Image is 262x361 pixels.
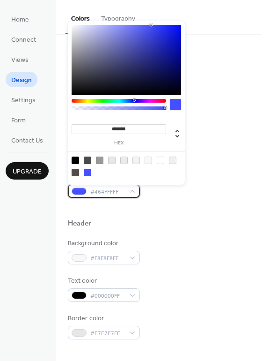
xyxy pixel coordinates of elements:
[6,162,49,180] button: Upgrade
[6,112,31,128] a: Form
[11,75,32,85] span: Design
[6,72,37,87] a: Design
[11,136,43,146] span: Contact Us
[90,291,125,301] span: #000000FF
[6,11,35,27] a: Home
[11,96,36,105] span: Settings
[13,167,42,177] span: Upgrade
[120,157,128,164] div: rgb(235, 235, 235)
[84,169,91,176] div: rgb(70, 79, 255)
[11,35,36,45] span: Connect
[6,132,49,148] a: Contact Us
[72,157,79,164] div: rgb(0, 0, 0)
[68,219,92,229] div: Header
[90,329,125,338] span: #E7E7E7FF
[108,157,116,164] div: rgb(231, 231, 231)
[90,187,125,197] span: #464FFFFF
[6,52,34,67] a: Views
[6,92,41,107] a: Settings
[11,55,29,65] span: Views
[169,157,176,164] div: rgba(232, 230, 230, 0.6)
[84,157,91,164] div: rgb(74, 74, 74)
[68,276,138,286] div: Text color
[132,157,140,164] div: rgb(243, 243, 243)
[90,254,125,263] span: #F8F8F8FF
[68,239,138,248] div: Background color
[96,157,103,164] div: rgb(153, 153, 153)
[72,141,166,146] label: hex
[72,169,79,176] div: rgb(85, 75, 75)
[145,157,152,164] div: rgb(248, 248, 248)
[6,31,42,47] a: Connect
[11,116,26,126] span: Form
[68,314,138,323] div: Border color
[11,15,29,25] span: Home
[157,157,164,164] div: rgb(255, 255, 255)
